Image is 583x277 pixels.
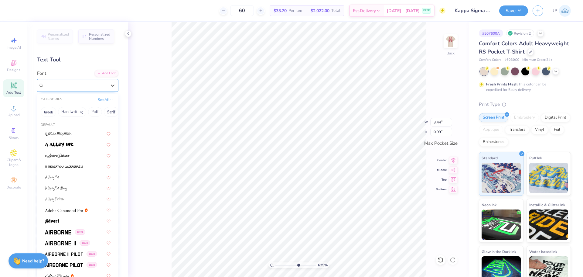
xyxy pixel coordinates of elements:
img: Neon Ink [482,209,521,240]
span: Center [436,158,447,162]
div: Default [37,123,118,128]
button: Puff [88,107,102,117]
span: Add Text [6,90,21,95]
div: Embroidery [510,113,539,122]
img: Standard [482,163,521,193]
img: Back [445,35,457,47]
span: Greek [87,262,97,268]
label: Font [37,70,46,77]
span: Minimum Order: 24 + [522,57,553,63]
span: Water based Ink [529,248,557,255]
span: Total [331,8,340,14]
div: Vinyl [531,125,548,134]
img: A Charming Font Outline [45,197,64,202]
button: Save [499,5,528,16]
div: Text Tool [37,56,118,64]
span: Upload [8,113,20,117]
img: Airborne Pilot [45,263,83,267]
img: A Charming Font [45,175,59,180]
span: Greek [9,135,19,140]
span: Image AI [7,45,21,50]
img: a Antara Distance [45,154,70,158]
div: Add Font [94,70,118,77]
span: Metallic & Glitter Ink [529,202,565,208]
span: Clipart & logos [3,158,24,167]
a: JP [553,5,571,17]
img: Adobe Garamond Pro [45,208,83,213]
span: Middle [436,168,447,172]
img: Airborne [45,230,71,234]
img: John Paul Torres [559,5,571,17]
span: Top [436,178,447,182]
div: Screen Print [479,113,508,122]
span: Personalized Numbers [89,32,111,41]
div: Back [447,50,455,56]
span: # 6030CC [504,57,519,63]
div: Digital Print [541,113,570,122]
img: Airborne II [45,241,76,245]
span: Greek [75,229,85,235]
span: Standard [482,155,498,161]
span: Decorate [6,185,21,190]
span: Est. Delivery [353,8,376,14]
span: Comfort Colors Adult Heavyweight RS Pocket T-Shirt [479,40,569,55]
img: a Arigatou Gozaimasu [45,164,83,169]
button: Greek [41,107,56,117]
span: $33.70 [274,8,287,14]
button: See All [96,97,115,103]
div: CATEGORIES [41,97,62,102]
div: Revision 2 [506,29,534,37]
div: Rhinestones [479,137,508,147]
div: # 507600A [479,29,503,37]
img: Metallic & Glitter Ink [529,209,568,240]
span: [DATE] - [DATE] [387,8,420,14]
span: Puff Ink [529,155,542,161]
img: Advert [45,219,59,223]
span: Comfort Colors [479,57,501,63]
span: FREE [423,9,430,13]
span: Personalized Names [48,32,69,41]
span: 625 % [318,262,328,268]
div: This color can be expedited for 5 day delivery. [486,81,561,92]
span: JP [553,7,557,14]
div: Print Type [479,101,571,108]
img: a Alloy Ink [45,143,73,147]
img: A Charming Font Leftleaning [45,186,67,191]
input: – – [230,5,254,16]
span: Per Item [288,8,303,14]
img: Puff Ink [529,163,568,193]
span: Neon Ink [482,202,496,208]
span: Greek [80,240,90,246]
span: $2,022.00 [311,8,329,14]
span: Designs [7,68,20,72]
span: Glow in the Dark Ink [482,248,516,255]
strong: Fresh Prints Flash: [486,82,518,87]
img: a Ahlan Wasahlan [45,132,72,136]
div: Foil [550,125,564,134]
span: Bottom [436,187,447,192]
button: Serif [104,107,119,117]
input: Untitled Design [450,5,495,17]
strong: Need help? [22,258,44,264]
span: Greek [87,251,97,257]
div: Transfers [505,125,529,134]
img: Airborne II Pilot [45,252,83,256]
div: Applique [479,125,503,134]
button: Handwriting [58,107,86,117]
